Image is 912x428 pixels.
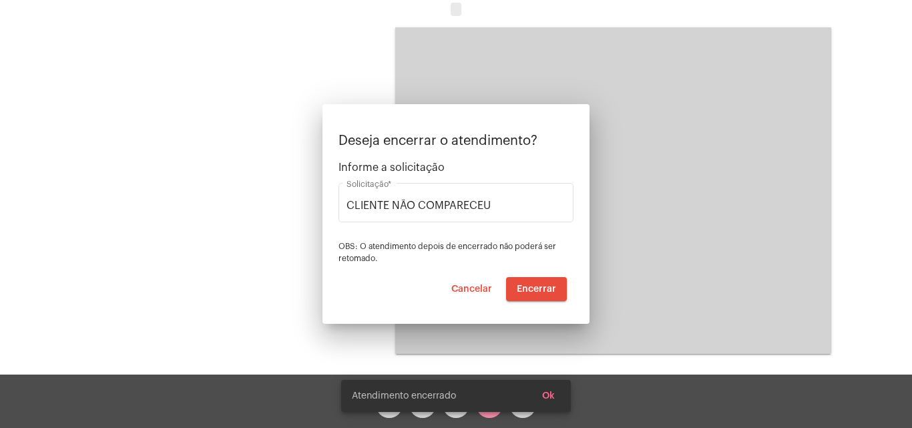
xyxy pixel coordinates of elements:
span: Encerrar [517,284,556,294]
input: Buscar solicitação [347,200,565,212]
button: Encerrar [506,277,567,301]
span: Informe a solicitação [338,162,574,174]
span: Ok [542,391,555,401]
p: Deseja encerrar o atendimento? [338,134,574,148]
span: Atendimento encerrado [352,389,456,403]
span: OBS: O atendimento depois de encerrado não poderá ser retomado. [338,242,556,262]
span: Cancelar [451,284,492,294]
button: Cancelar [441,277,503,301]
